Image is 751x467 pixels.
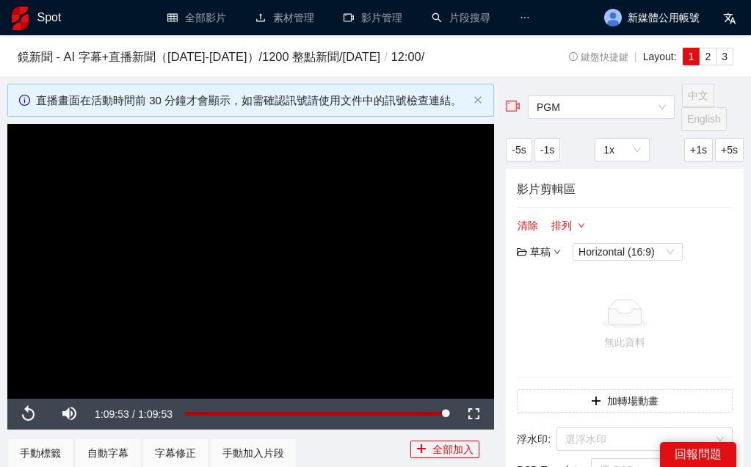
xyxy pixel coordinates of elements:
[689,51,694,62] span: 1
[138,408,173,420] span: 1:09:53
[517,180,733,198] h4: 影片剪輯區
[255,12,314,23] a: upload素材管理
[506,99,520,114] span: video-camera
[660,442,736,467] div: 回報問題
[20,445,61,461] div: 手動標籤
[87,445,128,461] div: 自動字幕
[512,142,526,158] span: -5s
[416,444,427,455] span: plus
[7,399,48,430] button: Replay
[506,138,531,162] button: -5s
[554,248,561,256] span: down
[634,51,637,62] span: |
[578,222,585,231] span: down
[18,48,523,67] h3: 鏡新聞 - AI 字幕+直播新聞（[DATE]-[DATE]） / 1200 整點新聞 / [DATE] 12:00 /
[12,7,29,30] img: logo
[578,244,677,260] span: Horizontal (16:9)
[537,96,666,118] span: PGM
[534,138,560,162] button: -1s
[7,124,494,398] div: Video Player
[604,9,622,26] img: avatar
[453,399,494,430] button: Fullscreen
[569,52,628,62] span: 鍵盤快捷鍵
[517,217,539,234] button: 清除
[344,12,402,23] a: video-camera影片管理
[715,138,744,162] button: +5s
[523,334,727,350] div: 無此資料
[684,138,713,162] button: +1s
[520,12,530,23] span: ellipsis
[721,142,738,158] span: +5s
[517,431,551,447] span: 浮水印 :
[569,52,578,62] span: info-circle
[551,217,586,234] button: 排列down
[380,50,391,63] span: /
[474,95,482,105] button: close
[48,399,90,430] button: Mute
[474,95,482,104] span: close
[432,12,490,23] a: search片段搜尋
[591,396,601,408] span: plus
[705,51,711,62] span: 2
[722,51,728,62] span: 3
[222,445,284,461] div: 手動加入片段
[185,412,446,415] div: Progress Bar
[688,90,708,101] span: 中文
[132,408,135,420] span: /
[410,441,479,458] button: plus全部加入
[517,244,561,260] div: 草稿
[603,139,641,161] span: 1x
[95,408,129,420] span: 1:09:53
[643,51,677,62] span: Layout:
[517,389,733,413] button: plus加轉場動畫
[540,142,554,158] span: -1s
[167,12,226,23] a: table全部影片
[155,445,196,461] div: 字幕修正
[36,92,468,109] div: 直播畫面在活動時間前 30 分鐘才會顯示，如需確認訊號請使用文件中的訊號檢查連結。
[687,113,721,125] span: English
[19,95,30,106] span: info-circle
[517,247,527,257] span: folder-open
[690,142,707,158] span: +1s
